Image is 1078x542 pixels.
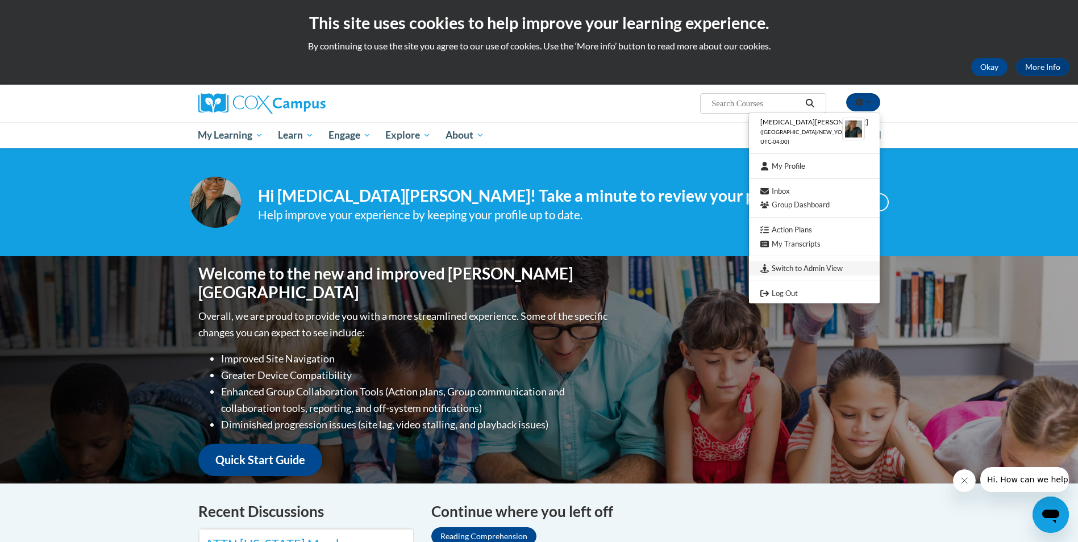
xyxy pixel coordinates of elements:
span: Explore [385,128,431,142]
img: Learner Profile Avatar [842,118,865,140]
div: Help improve your experience by keeping your profile up to date. [258,206,801,224]
iframe: Close message [953,469,976,492]
button: Okay [971,58,1008,76]
h2: This site uses cookies to help improve your learning experience. [9,11,1069,34]
img: Cox Campus [198,93,326,114]
a: Switch to Admin View [749,261,880,276]
a: Explore [378,122,438,148]
li: Greater Device Compatibility [221,367,610,383]
a: About [438,122,492,148]
a: More Info [1016,58,1069,76]
li: Improved Site Navigation [221,351,610,367]
span: My Learning [198,128,263,142]
input: Search Courses [710,97,801,110]
a: My Transcripts [749,237,880,251]
a: Logout [749,286,880,301]
span: [MEDICAL_DATA][PERSON_NAME] [760,118,868,126]
button: Account Settings [846,93,880,111]
a: Quick Start Guide [198,444,322,476]
p: By continuing to use the site you agree to our use of cookies. Use the ‘More info’ button to read... [9,40,1069,52]
a: Action Plans [749,223,880,237]
li: Enhanced Group Collaboration Tools (Action plans, Group communication and collaboration tools, re... [221,383,610,416]
div: Main menu [181,122,897,148]
img: Profile Image [190,177,241,228]
p: Overall, we are proud to provide you with a more streamlined experience. Some of the specific cha... [198,308,610,341]
a: Group Dashboard [749,198,880,212]
a: My Profile [749,159,880,173]
h4: Hi [MEDICAL_DATA][PERSON_NAME]! Take a minute to review your profile. [258,186,801,206]
h4: Continue where you left off [431,501,880,523]
a: Engage [321,122,378,148]
h1: Welcome to the new and improved [PERSON_NAME][GEOGRAPHIC_DATA] [198,264,610,302]
iframe: Button to launch messaging window [1033,497,1069,533]
span: Learn [278,128,314,142]
h4: Recent Discussions [198,501,414,523]
a: Inbox [749,184,880,198]
a: My Learning [191,122,271,148]
span: About [446,128,484,142]
a: Cox Campus [198,93,414,114]
li: Diminished progression issues (site lag, video stalling, and playback issues) [221,416,610,433]
span: Engage [328,128,371,142]
a: Learn [270,122,321,148]
button: Search [801,97,818,110]
iframe: Message from company [980,467,1069,492]
span: Hi. How can we help? [7,8,92,17]
span: ([GEOGRAPHIC_DATA]/New_York UTC-04:00) [760,129,849,145]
